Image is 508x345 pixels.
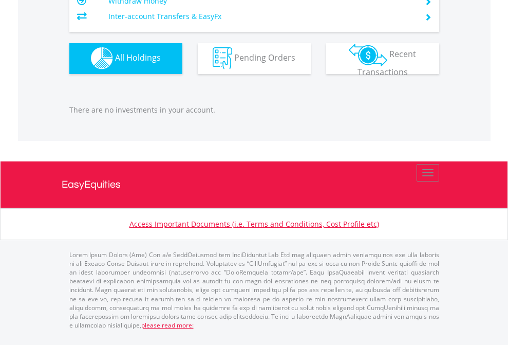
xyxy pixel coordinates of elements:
[69,105,439,115] p: There are no investments in your account.
[69,250,439,330] p: Lorem Ipsum Dolors (Ame) Con a/e SeddOeiusmod tem InciDiduntut Lab Etd mag aliquaen admin veniamq...
[326,43,439,74] button: Recent Transactions
[198,43,311,74] button: Pending Orders
[234,52,295,63] span: Pending Orders
[62,161,447,208] a: EasyEquities
[129,219,379,229] a: Access Important Documents (i.e. Terms and Conditions, Cost Profile etc)
[141,321,194,330] a: please read more:
[91,47,113,69] img: holdings-wht.png
[358,48,417,78] span: Recent Transactions
[115,52,161,63] span: All Holdings
[69,43,182,74] button: All Holdings
[108,9,412,24] td: Inter-account Transfers & EasyFx
[349,44,387,66] img: transactions-zar-wht.png
[213,47,232,69] img: pending_instructions-wht.png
